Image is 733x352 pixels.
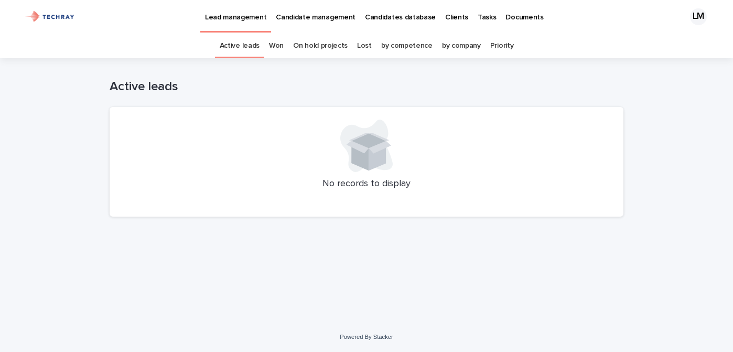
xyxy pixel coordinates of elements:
a: by competence [381,34,433,58]
a: On hold projects [293,34,348,58]
p: No records to display [122,178,611,190]
h1: Active leads [110,79,623,94]
a: Lost [357,34,372,58]
div: LM [690,8,707,25]
img: xG6Muz3VQV2JDbePcW7p [21,6,79,27]
a: Won [269,34,284,58]
a: by company [442,34,481,58]
a: Powered By Stacker [340,334,393,340]
a: Active leads [220,34,260,58]
a: Priority [490,34,514,58]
